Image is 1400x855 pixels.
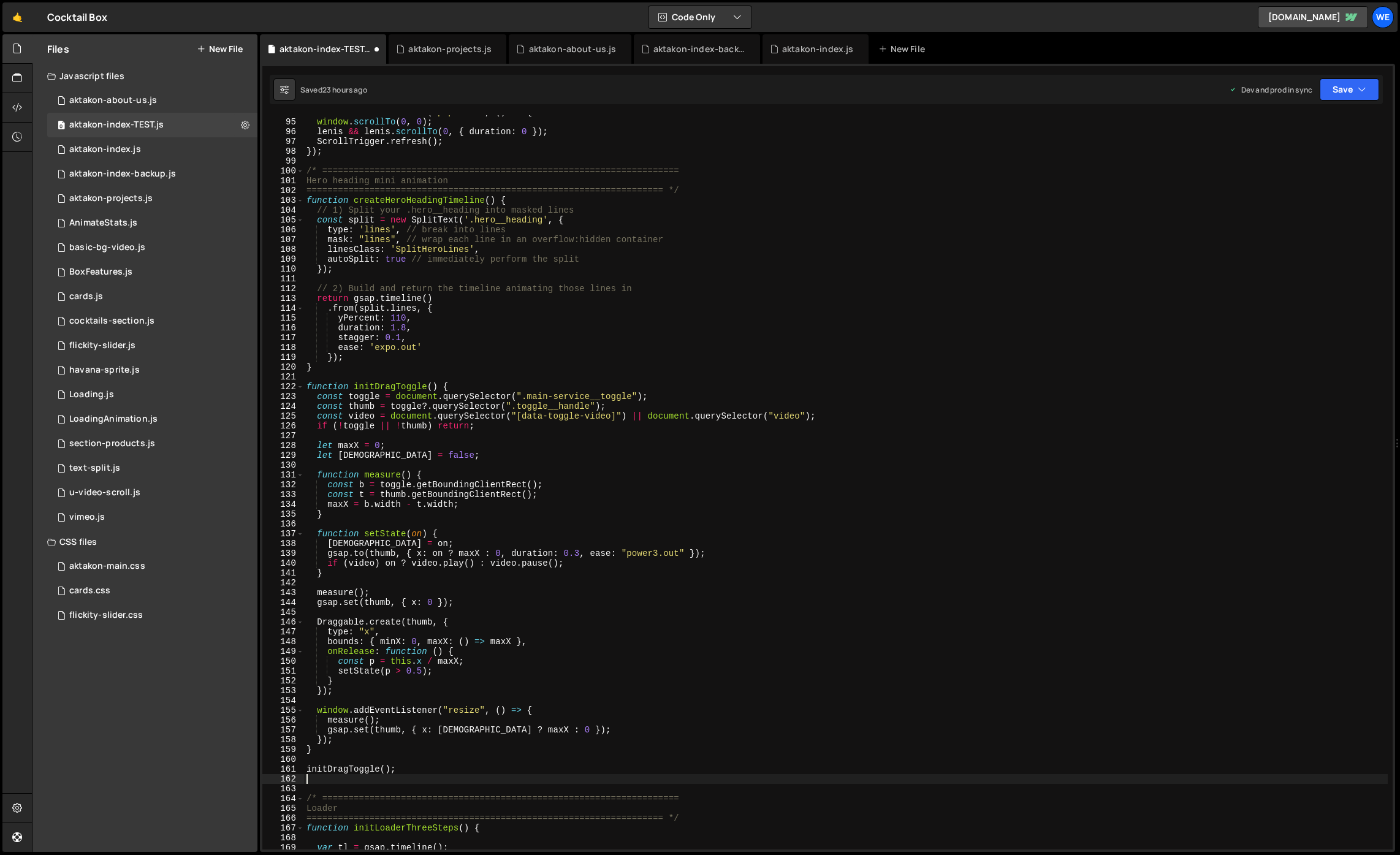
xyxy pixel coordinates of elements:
[47,407,257,431] div: 12094/30492.js
[47,309,257,333] div: 12094/36060.js
[262,715,304,725] div: 156
[262,754,304,764] div: 160
[47,260,257,284] div: 12094/30497.js
[69,340,135,351] div: flickity-slider.js
[69,463,120,474] div: text-split.js
[262,441,304,450] div: 128
[262,401,304,411] div: 124
[69,193,153,204] div: aktakon-projects.js
[47,235,257,260] div: 12094/36058.js
[47,284,257,309] div: 12094/34793.js
[782,43,854,55] div: aktakon-index.js
[262,588,304,598] div: 143
[1372,6,1394,28] a: We
[262,794,304,804] div: 164
[69,267,132,278] div: BoxFeatures.js
[69,120,164,131] div: aktakon-index-TEST.js
[69,291,103,302] div: cards.js
[262,264,304,274] div: 110
[69,512,105,523] div: vimeo.js
[262,568,304,578] div: 141
[262,352,304,362] div: 119
[262,617,304,627] div: 146
[69,144,141,155] div: aktakon-index.js
[262,146,304,156] div: 98
[262,509,304,519] div: 135
[262,549,304,558] div: 139
[47,186,257,211] div: 12094/44389.js
[262,196,304,205] div: 103
[47,505,257,530] div: 12094/29507.js
[262,343,304,352] div: 118
[69,610,143,621] div: flickity-slider.css
[262,637,304,647] div: 148
[262,500,304,509] div: 134
[262,156,304,166] div: 99
[878,43,930,55] div: New File
[262,627,304,637] div: 147
[262,676,304,686] div: 152
[69,585,110,596] div: cards.css
[262,784,304,794] div: 163
[69,414,158,425] div: LoadingAnimation.js
[262,598,304,607] div: 144
[69,218,137,229] div: AnimateStats.js
[262,372,304,382] div: 121
[47,10,107,25] div: Cocktail Box
[408,43,492,55] div: aktakon-projects.js
[47,211,257,235] div: 12094/30498.js
[47,554,257,579] div: 12094/43205.css
[262,166,304,176] div: 100
[322,85,367,95] div: 23 hours ago
[47,431,257,456] div: 12094/36059.js
[529,43,617,55] div: aktakon-about-us.js
[262,176,304,186] div: 101
[2,2,32,32] a: 🤙
[262,333,304,343] div: 117
[262,235,304,245] div: 107
[262,470,304,480] div: 131
[262,705,304,715] div: 155
[262,490,304,500] div: 133
[262,225,304,235] div: 106
[1258,6,1368,28] a: [DOMAIN_NAME]
[262,529,304,539] div: 137
[262,303,304,313] div: 114
[58,121,65,131] span: 0
[649,6,751,28] button: Code Only
[1229,85,1312,95] div: Dev and prod in sync
[262,411,304,421] div: 125
[69,438,155,449] div: section-products.js
[262,450,304,460] div: 129
[262,392,304,401] div: 123
[300,85,367,95] div: Saved
[262,578,304,588] div: 142
[32,64,257,88] div: Javascript files
[262,745,304,754] div: 159
[262,656,304,666] div: 150
[262,117,304,127] div: 95
[262,421,304,431] div: 126
[262,205,304,215] div: 104
[69,561,145,572] div: aktakon-main.css
[32,530,257,554] div: CSS files
[262,735,304,745] div: 158
[262,254,304,264] div: 109
[262,284,304,294] div: 112
[47,358,257,382] div: 12094/36679.js
[47,579,257,603] div: 12094/34666.css
[262,843,304,853] div: 169
[69,487,140,498] div: u-video-scroll.js
[47,113,257,137] div: 12094/44999.js
[262,804,304,813] div: 165
[47,333,257,358] div: 12094/35474.js
[262,823,304,833] div: 167
[262,647,304,656] div: 149
[47,456,257,481] div: 12094/41439.js
[262,274,304,284] div: 111
[69,242,145,253] div: basic-bg-video.js
[69,169,176,180] div: aktakon-index-backup.js
[262,137,304,146] div: 97
[262,539,304,549] div: 138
